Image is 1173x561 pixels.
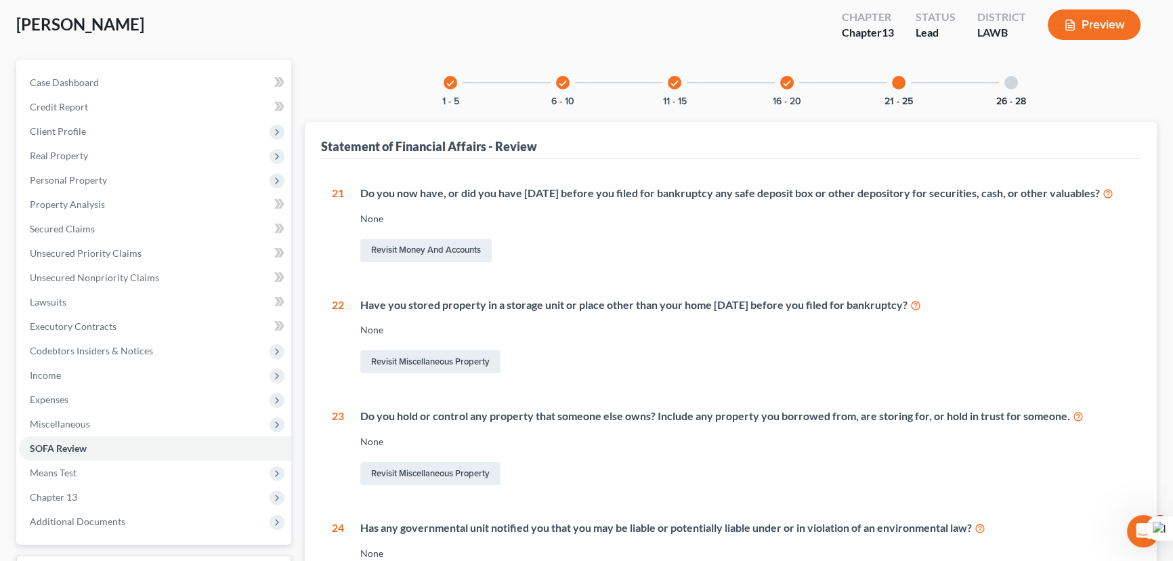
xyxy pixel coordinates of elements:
[360,520,1130,536] div: Has any governmental unit notified you that you may be liable or potentially liable under or in v...
[442,97,459,106] button: 1 - 5
[360,323,1130,337] div: None
[30,516,125,527] span: Additional Documents
[30,150,88,161] span: Real Property
[360,212,1130,226] div: None
[360,350,500,373] a: Revisit Miscellaneous Property
[19,95,291,119] a: Credit Report
[19,436,291,461] a: SOFA Review
[30,77,99,88] span: Case Dashboard
[882,26,894,39] span: 13
[16,14,144,34] span: [PERSON_NAME]
[842,9,894,25] div: Chapter
[30,467,77,478] span: Means Test
[19,241,291,266] a: Unsecured Priority Claims
[1155,515,1166,526] span: 3
[977,25,1026,41] div: LAWB
[996,97,1026,106] button: 26 - 28
[30,320,116,332] span: Executory Contracts
[30,491,77,503] span: Chapter 13
[360,239,492,262] a: Revisit Money and Accounts
[19,314,291,339] a: Executory Contracts
[19,217,291,241] a: Secured Claims
[332,297,344,377] div: 22
[446,79,455,88] i: check
[360,297,1130,313] div: Have you stored property in a storage unit or place other than your home [DATE] before you filed ...
[551,97,574,106] button: 6 - 10
[30,442,87,454] span: SOFA Review
[663,97,687,106] button: 11 - 15
[30,247,142,259] span: Unsecured Priority Claims
[558,79,568,88] i: check
[30,418,90,430] span: Miscellaneous
[30,369,61,381] span: Income
[977,9,1026,25] div: District
[30,272,159,283] span: Unsecured Nonpriority Claims
[1048,9,1140,40] button: Preview
[30,125,86,137] span: Client Profile
[19,192,291,217] a: Property Analysis
[30,223,95,234] span: Secured Claims
[30,199,105,210] span: Property Analysis
[782,79,792,88] i: check
[884,97,914,106] button: 21 - 25
[19,70,291,95] a: Case Dashboard
[916,9,956,25] div: Status
[1127,515,1159,547] iframe: Intercom live chat
[360,435,1130,449] div: None
[916,25,956,41] div: Lead
[360,462,500,485] a: Revisit Miscellaneous Property
[360,186,1130,201] div: Do you now have, or did you have [DATE] before you filed for bankruptcy any safe deposit box or o...
[360,547,1130,560] div: None
[321,138,537,154] div: Statement of Financial Affairs - Review
[30,345,153,356] span: Codebtors Insiders & Notices
[332,409,344,488] div: 23
[30,101,88,112] span: Credit Report
[19,290,291,314] a: Lawsuits
[360,409,1130,424] div: Do you hold or control any property that someone else owns? Include any property you borrowed fro...
[332,186,344,265] div: 21
[670,79,679,88] i: check
[30,296,66,308] span: Lawsuits
[30,394,68,405] span: Expenses
[19,266,291,290] a: Unsecured Nonpriority Claims
[30,174,107,186] span: Personal Property
[842,25,894,41] div: Chapter
[773,97,801,106] button: 16 - 20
